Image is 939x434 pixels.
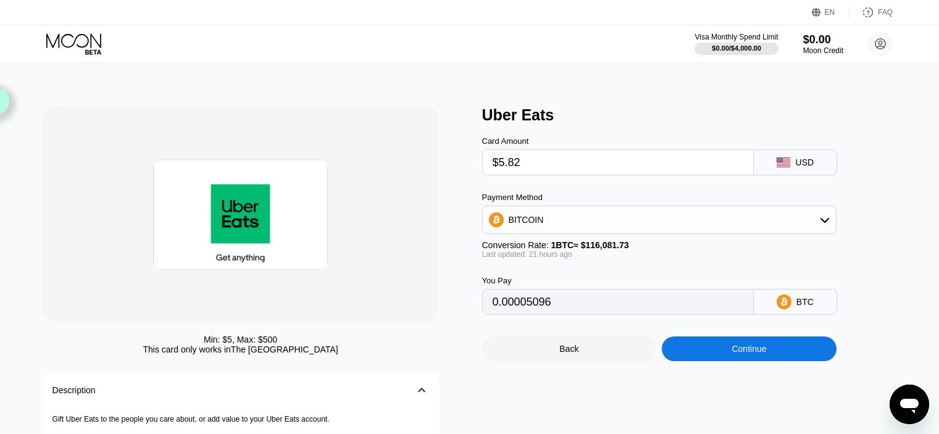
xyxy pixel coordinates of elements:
[695,33,778,55] div: Visa Monthly Spend Limit$0.00/$4,000.00
[414,383,429,398] div: 󰅀
[825,8,835,17] div: EN
[482,276,754,285] div: You Pay
[509,215,544,225] div: BITCOIN
[812,6,849,19] div: EN
[796,157,814,167] div: USD
[803,33,843,55] div: $0.00Moon Credit
[482,106,909,124] div: Uber Eats
[732,344,766,354] div: Continue
[143,344,338,354] div: This card only works in The [GEOGRAPHIC_DATA]
[482,193,837,202] div: Payment Method
[52,385,96,395] div: Description
[482,336,657,361] div: Back
[878,8,893,17] div: FAQ
[482,240,837,250] div: Conversion Rate:
[890,385,929,424] iframe: Button to launch messaging window
[551,240,629,250] span: 1 BTC ≈ $116,081.73
[803,46,843,55] div: Moon Credit
[803,33,843,46] div: $0.00
[712,44,761,52] div: $0.00 / $4,000.00
[695,33,778,41] div: Visa Monthly Spend Limit
[482,250,837,259] div: Last updated: 21 hours ago
[559,344,578,354] div: Back
[662,336,837,361] div: Continue
[796,297,814,307] div: BTC
[204,335,277,344] div: Min: $ 5 , Max: $ 500
[482,136,754,146] div: Card Amount
[849,6,893,19] div: FAQ
[493,150,743,175] input: $0.00
[483,207,836,232] div: BITCOIN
